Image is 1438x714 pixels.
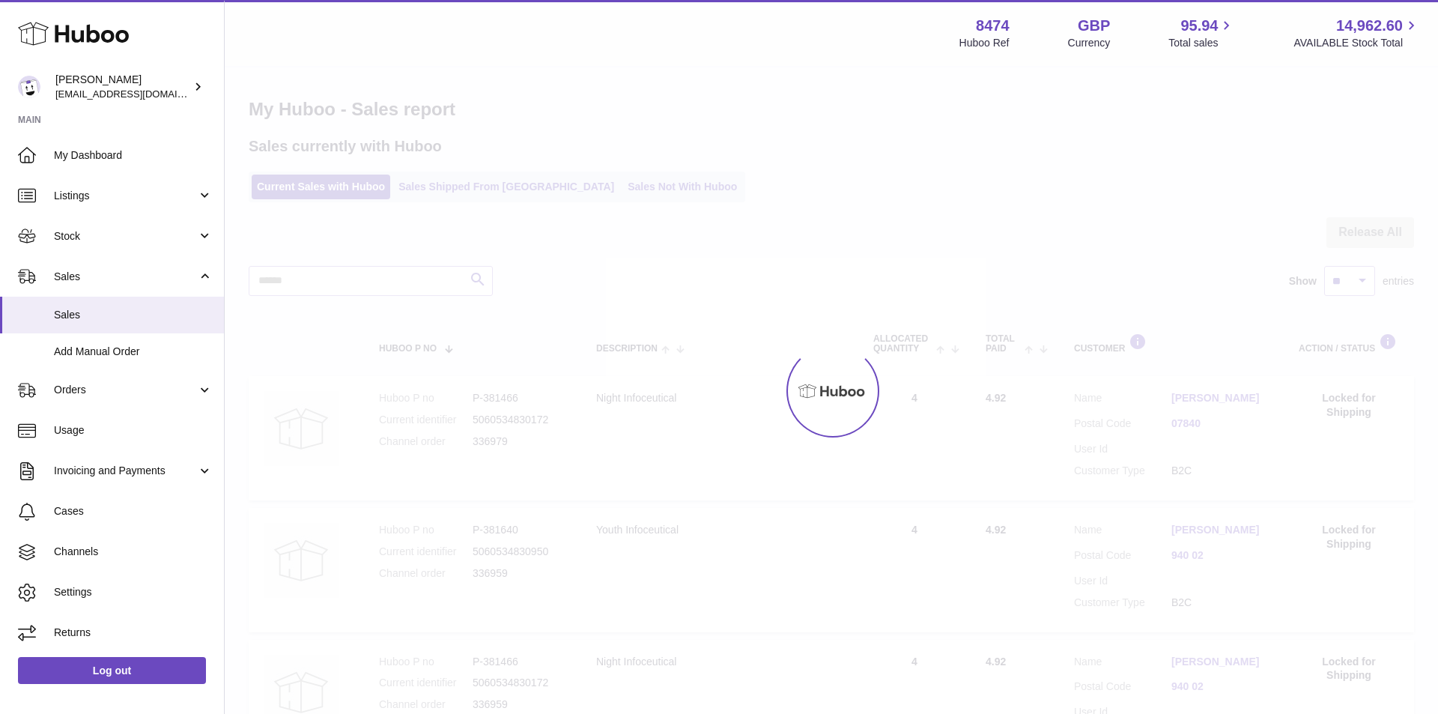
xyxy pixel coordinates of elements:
span: Usage [54,423,213,438]
span: Channels [54,545,213,559]
span: [EMAIL_ADDRESS][DOMAIN_NAME] [55,88,220,100]
span: Sales [54,270,197,284]
div: [PERSON_NAME] [55,73,190,101]
span: AVAILABLE Stock Total [1293,36,1420,50]
strong: GBP [1078,16,1110,36]
img: orders@neshealth.com [18,76,40,98]
span: Stock [54,229,197,243]
span: Sales [54,308,213,322]
span: Settings [54,585,213,599]
div: Currency [1068,36,1111,50]
strong: 8474 [976,16,1010,36]
span: Total sales [1168,36,1235,50]
span: 14,962.60 [1336,16,1403,36]
span: Listings [54,189,197,203]
a: 14,962.60 AVAILABLE Stock Total [1293,16,1420,50]
span: Invoicing and Payments [54,464,197,478]
div: Huboo Ref [959,36,1010,50]
span: 95.94 [1180,16,1218,36]
span: Cases [54,504,213,518]
span: Returns [54,626,213,640]
span: Orders [54,383,197,397]
span: Add Manual Order [54,345,213,359]
span: My Dashboard [54,148,213,163]
a: Log out [18,657,206,684]
a: 95.94 Total sales [1168,16,1235,50]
